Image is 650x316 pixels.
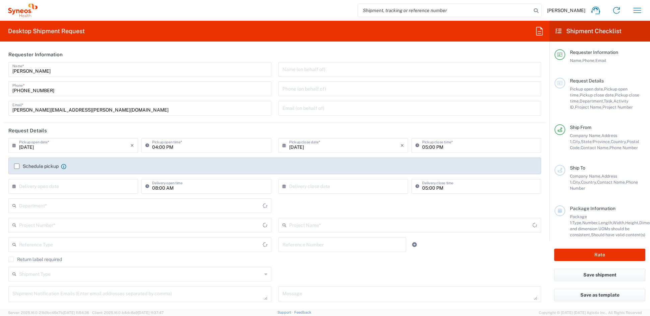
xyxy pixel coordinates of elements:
[573,180,581,185] span: City,
[580,92,615,98] span: Pickup close date,
[570,165,585,171] span: Ship To
[556,27,622,35] h2: Shipment Checklist
[570,174,601,179] span: Company Name,
[14,164,59,169] label: Schedule pickup
[8,311,89,315] span: Server: 2025.16.0-21b0bc45e7b
[277,310,294,314] a: Support
[581,180,597,185] span: Country,
[570,133,601,138] span: Company Name,
[595,58,606,63] span: Email
[573,139,581,144] span: City,
[554,289,645,301] button: Save as template
[575,105,602,110] span: Project Name,
[570,125,591,130] span: Ship From
[63,311,89,315] span: [DATE] 11:54:36
[410,240,419,249] a: Add Reference
[547,7,585,13] span: [PERSON_NAME]
[582,58,595,63] span: Phone,
[554,249,645,261] button: Rate
[581,145,609,150] span: Contact Name,
[570,214,587,225] span: Package 1:
[8,27,85,35] h2: Desktop Shipment Request
[400,140,404,151] i: ×
[554,269,645,281] button: Save shipment
[597,180,626,185] span: Contact Name,
[581,139,611,144] span: State/Province,
[294,310,311,314] a: Feedback
[8,51,63,58] h2: Requester Information
[580,99,604,104] span: Department,
[591,232,645,237] span: Should have valid content(s)
[572,220,582,225] span: Type,
[602,105,633,110] span: Project Number
[570,58,582,63] span: Name,
[130,140,134,151] i: ×
[611,139,627,144] span: Country,
[92,311,164,315] span: Client: 2025.16.0-b4dc8a9
[570,50,618,55] span: Requester Information
[8,127,47,134] h2: Request Details
[8,257,62,262] label: Return label required
[539,310,642,316] span: Copyright © [DATE]-[DATE] Agistix Inc., All Rights Reserved
[582,220,598,225] span: Number,
[570,206,615,211] span: Package Information
[570,78,604,83] span: Request Details
[598,220,613,225] span: Length,
[570,86,604,91] span: Pickup open date,
[604,99,613,104] span: Task,
[613,220,625,225] span: Width,
[625,220,639,225] span: Height,
[609,145,638,150] span: Phone Number
[138,311,164,315] span: [DATE] 11:37:47
[358,4,531,17] input: Shipment, tracking or reference number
